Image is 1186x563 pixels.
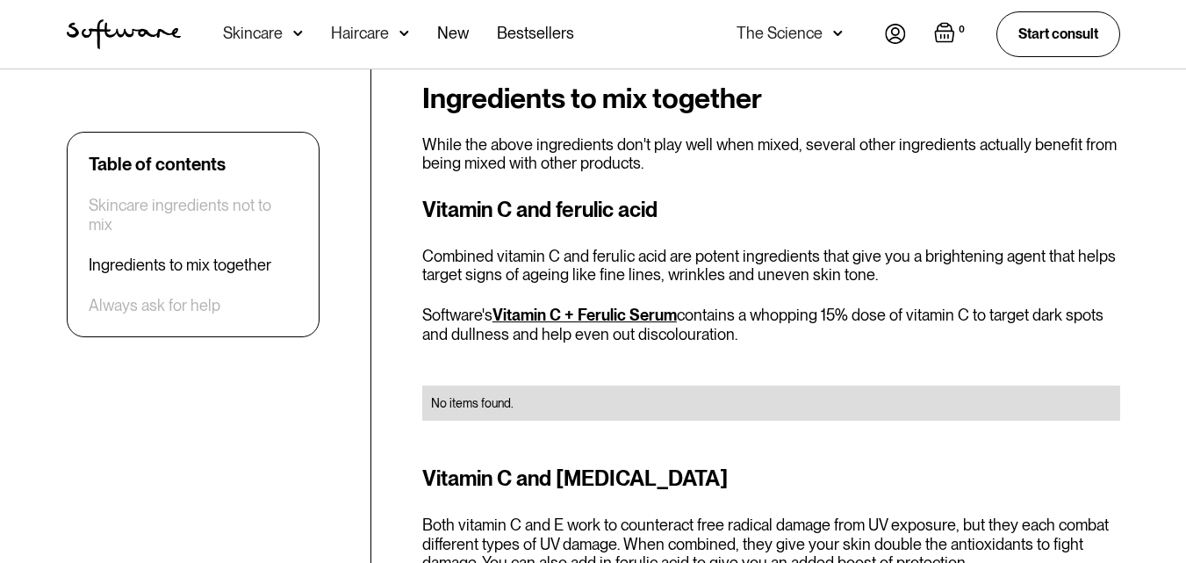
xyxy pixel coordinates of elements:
img: arrow down [293,25,303,42]
div: Haircare [331,25,389,42]
div: Skincare [223,25,283,42]
a: Start consult [996,11,1120,56]
img: arrow down [833,25,843,42]
div: No items found. [431,394,1111,412]
a: Open empty cart [934,22,968,47]
a: Always ask for help [89,296,220,315]
h2: Ingredients to mix together [422,83,1120,114]
a: home [67,19,181,49]
h3: Vitamin C and ferulic acid [422,194,1120,226]
div: 0 [955,22,968,38]
img: arrow down [399,25,409,42]
a: Vitamin C + Ferulic Serum [492,306,677,324]
p: Combined vitamin C and ferulic acid are potent ingredients that give you a brightening agent that... [422,247,1120,285]
a: Skincare ingredients not to mix [89,196,298,234]
p: Software's contains a whopping 15% dose of vitamin C to target dark spots and dullness and help e... [422,306,1120,343]
div: Table of contents [89,154,226,175]
a: Ingredients to mix together [89,256,271,275]
div: The Science [737,25,823,42]
img: Software Logo [67,19,181,49]
h3: Vitamin C and [MEDICAL_DATA] [422,463,1120,494]
p: While the above ingredients don't play well when mixed, several other ingredients actually benefi... [422,135,1120,173]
